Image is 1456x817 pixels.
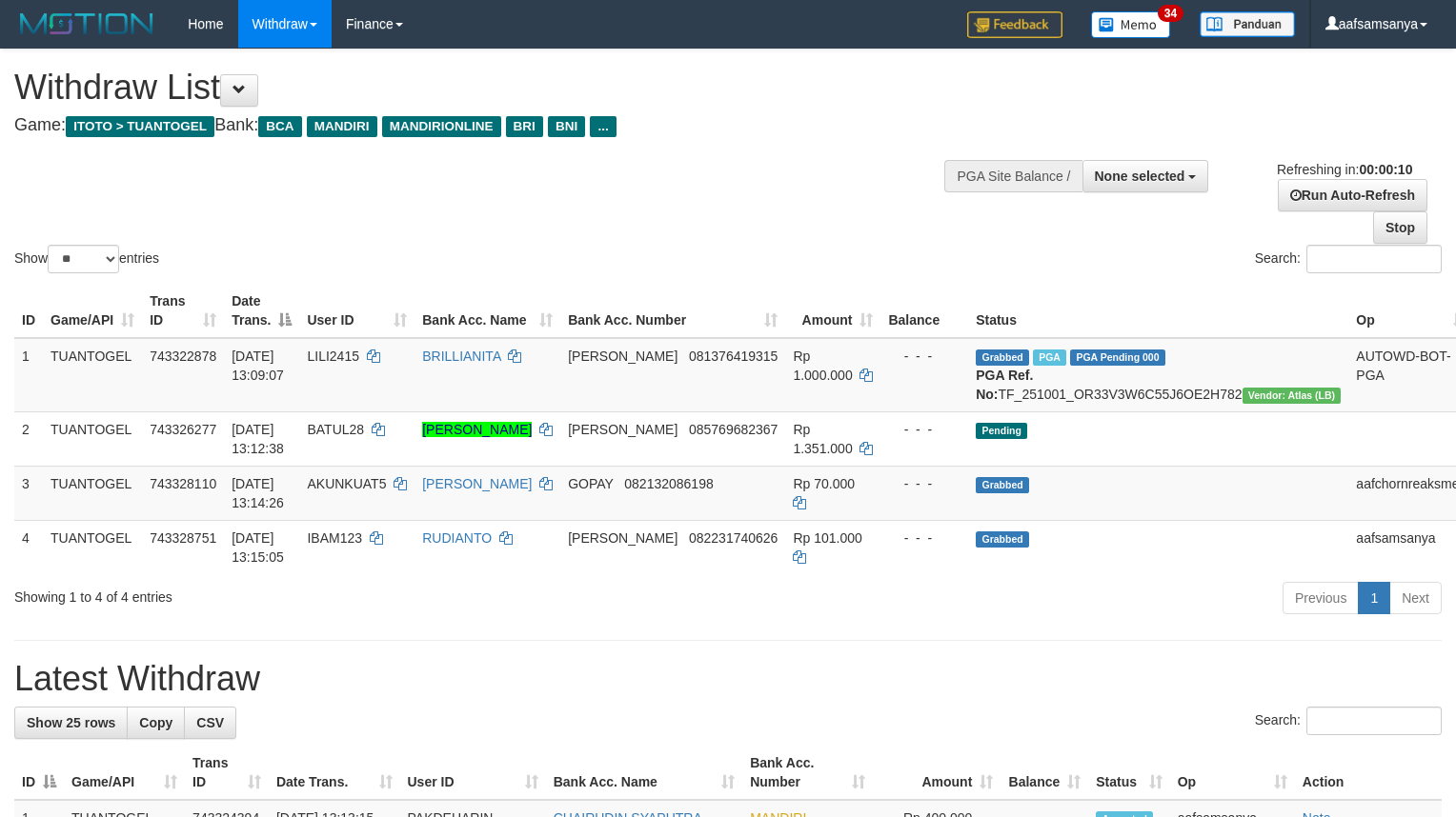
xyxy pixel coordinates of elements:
td: 3 [14,466,43,520]
h1: Latest Withdraw [14,660,1442,698]
span: [DATE] 13:15:05 [232,530,284,565]
span: Show 25 rows [27,715,115,730]
span: Copy 081376419315 to clipboard [689,349,778,364]
span: MANDIRIONLINE [382,116,501,137]
span: Copy [139,715,172,730]
th: Bank Acc. Name: activate to sort column ascending [546,746,742,800]
th: Bank Acc. Number: activate to sort column ascending [560,284,785,338]
label: Show entries [14,245,159,273]
td: TUANTOGEL [43,520,142,574]
h4: Game: Bank: [14,116,952,135]
th: Game/API: activate to sort column ascending [64,746,185,800]
th: User ID: activate to sort column ascending [400,746,546,800]
span: [PERSON_NAME] [568,349,677,364]
span: BRI [506,116,543,137]
span: [PERSON_NAME] [568,530,677,546]
a: 1 [1358,582,1390,614]
span: Rp 1.351.000 [793,422,852,456]
span: Grabbed [976,477,1029,493]
input: Search: [1306,707,1442,735]
label: Search: [1255,707,1442,735]
th: Op: activate to sort column ascending [1170,746,1295,800]
td: TUANTOGEL [43,411,142,466]
th: Bank Acc. Name: activate to sort column ascending [415,284,560,338]
span: PGA Pending [1070,349,1165,366]
span: MANDIRI [307,116,377,137]
h1: Withdraw List [14,69,952,107]
a: Run Auto-Refresh [1278,179,1427,211]
span: GOPAY [568,476,613,491]
span: 743328751 [150,530,216,546]
span: [DATE] 13:14:26 [232,476,284,510]
th: Trans ID: activate to sort column ascending [185,746,269,800]
th: Status: activate to sort column ascending [1088,746,1169,800]
a: Show 25 rows [14,707,128,739]
span: 743328110 [150,476,216,491]
th: User ID: activate to sort column ascending [299,284,415,338]
a: RUDIANTO [422,530,492,546]
th: Date Trans.: activate to sort column ascending [269,746,400,800]
a: [PERSON_NAME] [422,476,532,491]
th: Action [1295,746,1442,800]
th: Trans ID: activate to sort column ascending [142,284,224,338]
span: AKUNKUAT5 [307,476,386,491]
span: Vendor URL: https://dashboard.q2checkout.com/secure [1243,388,1342,404]
span: Copy 085769682367 to clipboard [689,422,778,437]
span: Grabbed [976,349,1029,366]
a: Copy [127,707,185,739]
th: ID [14,284,43,338]
img: Feedback.jpg [967,11,1062,38]
label: Search: [1255,245,1442,273]
a: Previous [1283,582,1359,614]
span: Copy 082231740626 to clipboard [689,530,778,546]
div: Showing 1 to 4 of 4 entries [14,580,593,607]
span: [DATE] 13:12:38 [232,422,284,456]
img: panduan.png [1200,11,1295,37]
b: PGA Ref. No: [976,368,1033,402]
a: BRILLIANITA [422,349,500,364]
span: Rp 101.000 [793,530,861,546]
th: ID: activate to sort column descending [14,746,64,800]
select: Showentries [48,245,119,273]
th: Game/API: activate to sort column ascending [43,284,142,338]
button: None selected [1082,160,1209,192]
td: 1 [14,338,43,412]
span: ... [590,116,616,137]
th: Status [968,284,1348,338]
span: BNI [548,116,585,137]
span: [PERSON_NAME] [568,422,677,437]
td: TUANTOGEL [43,466,142,520]
span: IBAM123 [307,530,362,546]
th: Amount: activate to sort column ascending [785,284,880,338]
span: [DATE] 13:09:07 [232,349,284,383]
div: - - - [888,420,961,439]
td: TUANTOGEL [43,338,142,412]
span: 743322878 [150,349,216,364]
td: TF_251001_OR33V3W6C55J6OE2H782 [968,338,1348,412]
span: BATUL28 [307,422,364,437]
img: MOTION_logo.png [14,10,159,38]
span: Rp 70.000 [793,476,855,491]
span: Refreshing in: [1277,162,1412,177]
td: 2 [14,411,43,466]
span: Pending [976,423,1027,439]
input: Search: [1306,245,1442,273]
img: Button%20Memo.svg [1091,11,1171,38]
span: LILI2415 [307,349,359,364]
td: 4 [14,520,43,574]
span: Grabbed [976,531,1029,548]
a: Next [1389,582,1442,614]
span: Marked by aafyoumonoriya [1033,349,1066,366]
th: Balance: activate to sort column ascending [1001,746,1088,800]
a: [PERSON_NAME] [422,422,532,437]
a: CSV [184,707,236,739]
span: 34 [1158,5,1183,22]
div: - - - [888,474,961,493]
th: Date Trans.: activate to sort column descending [224,284,299,338]
th: Bank Acc. Number: activate to sort column ascending [742,746,873,800]
span: CSV [196,715,224,730]
th: Amount: activate to sort column ascending [873,746,1001,800]
strong: 00:00:10 [1359,162,1412,177]
span: BCA [258,116,301,137]
span: 743326277 [150,422,216,437]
